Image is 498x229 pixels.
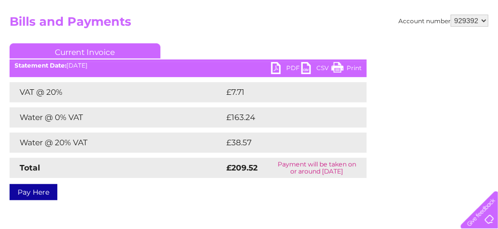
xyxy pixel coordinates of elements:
[10,184,57,200] a: Pay Here
[431,43,456,50] a: Contact
[308,5,378,18] a: 0333 014 3131
[18,26,69,57] img: logo.png
[398,15,488,27] div: Account number
[10,82,224,102] td: VAT @ 20%
[267,158,367,178] td: Payment will be taken on or around [DATE]
[15,62,66,69] b: Statement Date:
[224,107,348,128] td: £163.24
[20,163,40,173] strong: Total
[346,43,368,50] a: Energy
[10,43,160,59] a: Current Invoice
[10,15,488,34] h2: Bills and Payments
[10,107,224,128] td: Water @ 0% VAT
[226,163,258,173] strong: £209.52
[224,82,341,102] td: £7.71
[271,62,301,77] a: PDF
[12,6,487,49] div: Clear Business is a trading name of Verastar Limited (registered in [GEOGRAPHIC_DATA] No. 3667643...
[374,43,404,50] a: Telecoms
[224,133,346,153] td: £38.57
[410,43,425,50] a: Blog
[321,43,340,50] a: Water
[465,43,488,50] a: Log out
[301,62,331,77] a: CSV
[10,62,367,69] div: [DATE]
[331,62,362,77] a: Print
[10,133,224,153] td: Water @ 20% VAT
